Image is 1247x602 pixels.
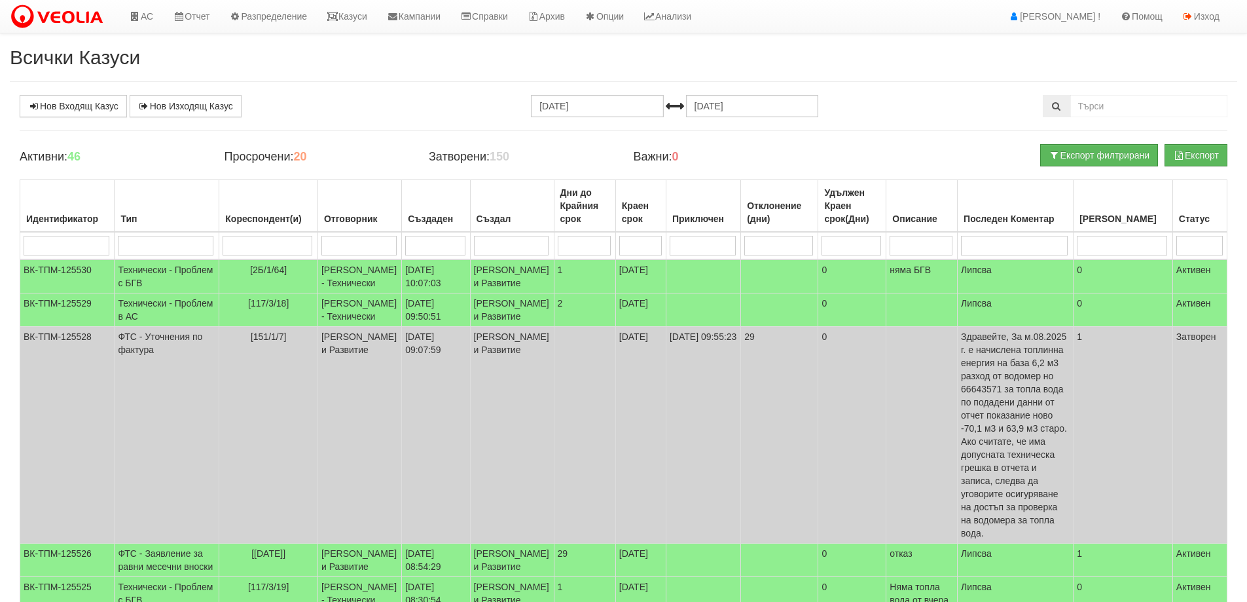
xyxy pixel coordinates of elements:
[223,210,314,228] div: Кореспондент(и)
[470,327,554,544] td: [PERSON_NAME] и Развитие
[402,259,470,293] td: [DATE] 10:07:03
[402,544,470,577] td: [DATE] 08:54:29
[251,331,287,342] span: [151/1/7]
[321,210,398,228] div: Отговорник
[429,151,613,164] h4: Затворени:
[1074,259,1173,293] td: 0
[20,259,115,293] td: ВК-ТПМ-125530
[818,293,886,327] td: 0
[558,548,568,559] span: 29
[470,259,554,293] td: [PERSON_NAME] и Развитие
[24,210,111,228] div: Идентификатор
[558,265,563,275] span: 1
[1172,259,1227,293] td: Активен
[615,544,666,577] td: [DATE]
[890,547,954,560] p: отказ
[1172,327,1227,544] td: Затворен
[958,180,1074,233] th: Последен Коментар: No sort applied, activate to apply an ascending sort
[1074,293,1173,327] td: 0
[961,548,992,559] span: Липсва
[741,180,818,233] th: Отклонение (дни): No sort applied, activate to apply an ascending sort
[818,259,886,293] td: 0
[248,582,289,592] span: [117/3/19]
[20,95,127,117] a: Нов Входящ Казус
[115,180,219,233] th: Тип: No sort applied, activate to apply an ascending sort
[402,327,470,544] td: [DATE] 09:07:59
[1172,180,1227,233] th: Статус: No sort applied, activate to apply an ascending sort
[1074,327,1173,544] td: 1
[250,265,287,275] span: [2Б/1/64]
[470,544,554,577] td: [PERSON_NAME] и Развитие
[115,293,219,327] td: Технически - Проблем в АС
[1172,293,1227,327] td: Активен
[470,180,554,233] th: Създал: No sort applied, activate to apply an ascending sort
[115,544,219,577] td: ФТС - Заявление за равни месечни вноски
[20,293,115,327] td: ВК-ТПМ-125529
[251,548,285,559] span: [[DATE]]
[224,151,408,164] h4: Просрочени:
[666,180,740,233] th: Приключен: No sort applied, activate to apply an ascending sort
[20,327,115,544] td: ВК-ТПМ-125528
[961,210,1070,228] div: Последен Коментар
[10,3,109,31] img: VeoliaLogo.png
[219,180,318,233] th: Кореспондент(и): No sort applied, activate to apply an ascending sort
[886,180,958,233] th: Описание: No sort applied, activate to apply an ascending sort
[470,293,554,327] td: [PERSON_NAME] и Развитие
[818,327,886,544] td: 0
[1074,180,1173,233] th: Брой Файлове: No sort applied, activate to apply an ascending sort
[961,331,1067,538] span: Здравейте, За м.08.2025 г. е начислена топлинна енергия на база 6,2 м3 разход от водомер но 66643...
[961,582,992,592] span: Липсва
[890,263,954,276] p: няма БГВ
[317,293,401,327] td: [PERSON_NAME] - Технически
[1074,544,1173,577] td: 1
[666,327,740,544] td: [DATE] 09:55:23
[1070,95,1227,117] input: Търсене по Идентификатор, Бл/Вх/Ап, Тип, Описание, Моб. Номер, Имейл, Файл, Коментар,
[20,151,204,164] h4: Активни:
[317,180,401,233] th: Отговорник: No sort applied, activate to apply an ascending sort
[890,210,954,228] div: Описание
[402,293,470,327] td: [DATE] 09:50:51
[615,327,666,544] td: [DATE]
[20,544,115,577] td: ВК-ТПМ-125526
[115,327,219,544] td: ФТС - Уточнения по фактура
[317,259,401,293] td: [PERSON_NAME] - Технически
[402,180,470,233] th: Създаден: No sort applied, activate to apply an ascending sort
[474,210,551,228] div: Създал
[818,180,886,233] th: Удължен Краен срок(Дни): No sort applied, activate to apply an ascending sort
[67,150,81,163] b: 46
[558,298,563,309] span: 2
[1165,144,1227,166] button: Експорт
[741,327,818,544] td: 29
[744,197,814,228] div: Отклонение (дни)
[558,582,563,592] span: 1
[961,298,992,309] span: Липсва
[1176,210,1223,228] div: Статус
[670,210,737,228] div: Приключен
[317,544,401,577] td: [PERSON_NAME] и Развитие
[1172,544,1227,577] td: Активен
[822,183,882,228] div: Удължен Краен срок(Дни)
[118,210,215,228] div: Тип
[672,150,679,163] b: 0
[405,210,466,228] div: Създаден
[818,544,886,577] td: 0
[633,151,818,164] h4: Важни:
[130,95,242,117] a: Нов Изходящ Казус
[615,180,666,233] th: Краен срок: No sort applied, activate to apply an ascending sort
[115,259,219,293] td: Технически - Проблем с БГВ
[615,293,666,327] td: [DATE]
[490,150,509,163] b: 150
[961,265,992,275] span: Липсва
[615,259,666,293] td: [DATE]
[558,183,612,228] div: Дни до Крайния срок
[10,47,1237,68] h2: Всички Казуси
[293,150,306,163] b: 20
[248,298,289,309] span: [117/3/18]
[1077,210,1169,228] div: [PERSON_NAME]
[317,327,401,544] td: [PERSON_NAME] и Развитие
[554,180,615,233] th: Дни до Крайния срок: No sort applied, activate to apply an ascending sort
[619,197,662,228] div: Краен срок
[20,180,115,233] th: Идентификатор: No sort applied, activate to apply an ascending sort
[1040,144,1158,166] button: Експорт филтрирани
